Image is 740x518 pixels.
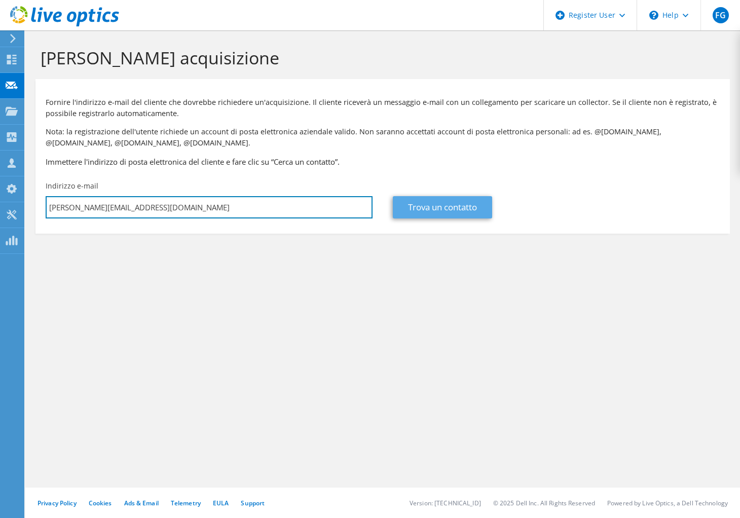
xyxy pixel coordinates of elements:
[410,499,481,507] li: Version: [TECHNICAL_ID]
[38,499,77,507] a: Privacy Policy
[607,499,728,507] li: Powered by Live Optics, a Dell Technology
[46,126,720,149] p: Nota: la registrazione dell'utente richiede un account di posta elettronica aziendale valido. Non...
[46,97,720,119] p: Fornire l'indirizzo e-mail del cliente che dovrebbe richiedere un'acquisizione. Il cliente riceve...
[89,499,112,507] a: Cookies
[41,47,720,68] h1: [PERSON_NAME] acquisizione
[493,499,595,507] li: © 2025 Dell Inc. All Rights Reserved
[649,11,658,20] svg: \n
[213,499,229,507] a: EULA
[393,196,492,218] a: Trova un contatto
[46,156,720,167] h3: Immettere l'indirizzo di posta elettronica del cliente e fare clic su “Cerca un contatto”.
[171,499,201,507] a: Telemetry
[241,499,265,507] a: Support
[713,7,729,23] span: FG
[46,181,98,191] label: Indirizzo e-mail
[124,499,159,507] a: Ads & Email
